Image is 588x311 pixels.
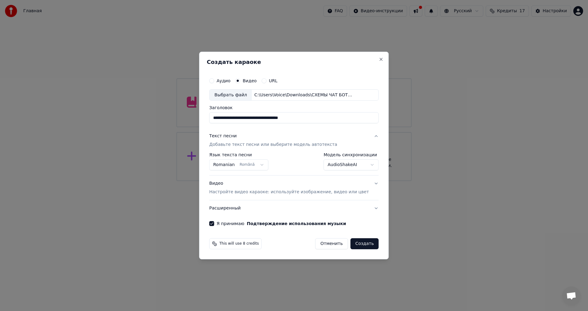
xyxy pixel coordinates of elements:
button: Отменить [315,238,348,249]
label: Заголовок [209,106,379,110]
button: ВидеоНастройте видео караоке: используйте изображение, видео или цвет [209,176,379,200]
button: Создать [350,238,379,249]
span: This will use 8 credits [219,241,259,246]
button: Расширенный [209,200,379,216]
label: Язык текста песни [209,153,268,157]
button: Текст песниДобавьте текст песни или выберите модель автотекста [209,128,379,153]
div: C:\Users\Voice\Downloads\СХЕМЫ ЧАТ БОТОВ\[PERSON_NAME] CORNEA - Eu continui sa te iubesc.mp4 [252,92,356,98]
label: Я принимаю [217,221,346,226]
div: Видео [209,181,369,195]
label: Видео [243,79,257,83]
p: Добавьте текст песни или выберите модель автотекста [209,142,337,148]
button: Я принимаю [247,221,346,226]
div: Текст песни [209,133,237,139]
div: Текст песниДобавьте текст песни или выберите модель автотекста [209,153,379,176]
h2: Создать караоке [207,59,381,65]
label: Модель синхронизации [324,153,379,157]
label: Аудио [217,79,230,83]
p: Настройте видео караоке: используйте изображение, видео или цвет [209,189,369,195]
div: Выбрать файл [209,90,252,101]
label: URL [269,79,277,83]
